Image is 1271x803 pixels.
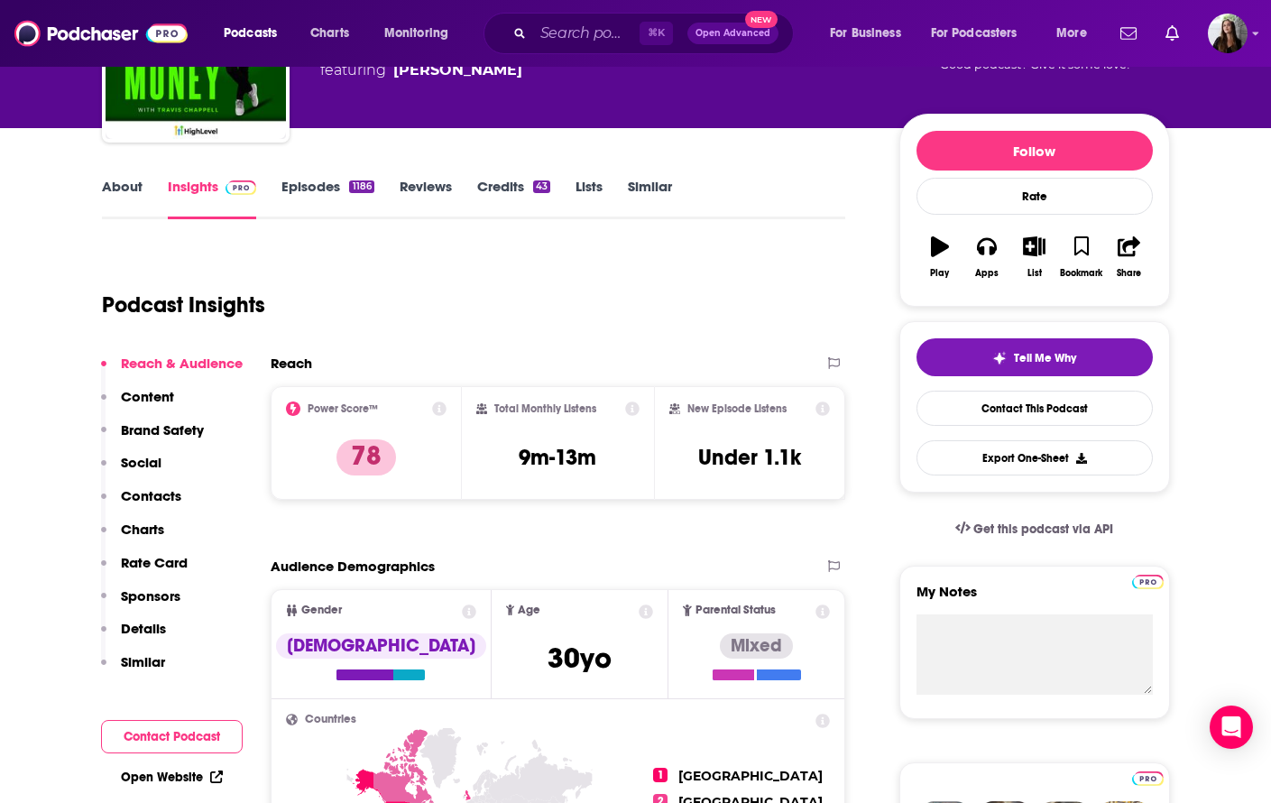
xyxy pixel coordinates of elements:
[992,351,1007,365] img: tell me why sparkle
[101,521,164,554] button: Charts
[1210,706,1253,749] div: Open Intercom Messenger
[121,421,204,438] p: Brand Safety
[372,19,472,48] button: open menu
[101,554,188,587] button: Rate Card
[301,605,342,616] span: Gender
[695,605,776,616] span: Parental Status
[121,487,181,504] p: Contacts
[930,268,949,279] div: Play
[400,178,452,219] a: Reviews
[1208,14,1248,53] button: Show profile menu
[168,178,257,219] a: InsightsPodchaser Pro
[973,521,1113,537] span: Get this podcast via API
[121,521,164,538] p: Charts
[518,605,540,616] span: Age
[121,554,188,571] p: Rate Card
[1044,19,1110,48] button: open menu
[1208,14,1248,53] span: Logged in as bnmartinn
[1132,572,1164,589] a: Pro website
[102,291,265,318] h1: Podcast Insights
[1058,225,1105,290] button: Bookmark
[695,29,770,38] span: Open Advanced
[678,768,823,784] span: [GEOGRAPHIC_DATA]
[211,19,300,48] button: open menu
[101,454,161,487] button: Social
[1158,18,1186,49] a: Show notifications dropdown
[720,633,793,659] div: Mixed
[963,225,1010,290] button: Apps
[1056,21,1087,46] span: More
[1208,14,1248,53] img: User Profile
[1027,268,1042,279] div: List
[101,355,243,388] button: Reach & Audience
[1014,351,1076,365] span: Tell Me Why
[916,583,1153,614] label: My Notes
[687,402,787,415] h2: New Episode Listens
[305,714,356,725] span: Countries
[101,620,166,653] button: Details
[916,440,1153,475] button: Export One-Sheet
[121,653,165,670] p: Similar
[975,268,999,279] div: Apps
[919,19,1044,48] button: open menu
[310,21,349,46] span: Charts
[121,770,223,785] a: Open Website
[101,487,181,521] button: Contacts
[494,402,596,415] h2: Total Monthly Listens
[916,178,1153,215] div: Rate
[102,178,143,219] a: About
[320,60,655,81] span: featuring
[1132,575,1164,589] img: Podchaser Pro
[101,388,174,421] button: Content
[101,421,204,455] button: Brand Safety
[916,391,1153,426] a: Contact This Podcast
[817,19,924,48] button: open menu
[336,439,396,475] p: 78
[519,444,596,471] h3: 9m-13m
[299,19,360,48] a: Charts
[1010,225,1057,290] button: List
[276,633,486,659] div: [DEMOGRAPHIC_DATA]
[271,558,435,575] h2: Audience Demographics
[393,60,522,81] div: [PERSON_NAME]
[916,225,963,290] button: Play
[226,180,257,195] img: Podchaser Pro
[349,180,373,193] div: 1186
[1060,268,1102,279] div: Bookmark
[628,178,672,219] a: Similar
[14,16,188,51] img: Podchaser - Follow, Share and Rate Podcasts
[477,178,550,219] a: Credits43
[745,11,778,28] span: New
[101,720,243,753] button: Contact Podcast
[224,21,277,46] span: Podcasts
[687,23,778,44] button: Open AdvancedNew
[698,444,801,471] h3: Under 1.1k
[1113,18,1144,49] a: Show notifications dropdown
[281,178,373,219] a: Episodes1186
[1132,769,1164,786] a: Pro website
[916,131,1153,171] button: Follow
[533,180,550,193] div: 43
[916,338,1153,376] button: tell me why sparkleTell Me Why
[1105,225,1152,290] button: Share
[121,454,161,471] p: Social
[830,21,901,46] span: For Business
[101,587,180,621] button: Sponsors
[576,178,603,219] a: Lists
[121,620,166,637] p: Details
[931,21,1018,46] span: For Podcasters
[308,402,378,415] h2: Power Score™
[101,653,165,687] button: Similar
[271,355,312,372] h2: Reach
[1132,771,1164,786] img: Podchaser Pro
[501,13,811,54] div: Search podcasts, credits, & more...
[640,22,673,45] span: ⌘ K
[121,355,243,372] p: Reach & Audience
[121,388,174,405] p: Content
[548,641,612,676] span: 30 yo
[533,19,640,48] input: Search podcasts, credits, & more...
[384,21,448,46] span: Monitoring
[1117,268,1141,279] div: Share
[653,768,668,782] span: 1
